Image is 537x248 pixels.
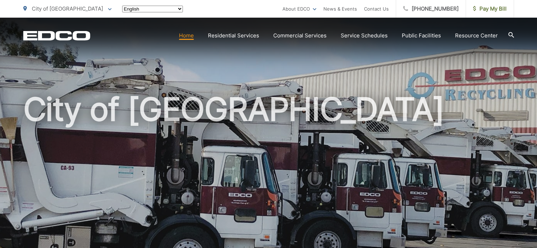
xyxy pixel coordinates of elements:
a: Resource Center [455,31,498,40]
a: Residential Services [208,31,259,40]
a: News & Events [323,5,357,13]
a: Home [179,31,194,40]
a: Public Facilities [402,31,441,40]
a: About EDCO [282,5,316,13]
a: EDCD logo. Return to the homepage. [23,31,90,41]
a: Commercial Services [273,31,327,40]
span: Pay My Bill [473,5,507,13]
select: Select a language [122,6,183,12]
a: Contact Us [364,5,389,13]
a: Service Schedules [341,31,388,40]
span: City of [GEOGRAPHIC_DATA] [32,5,103,12]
